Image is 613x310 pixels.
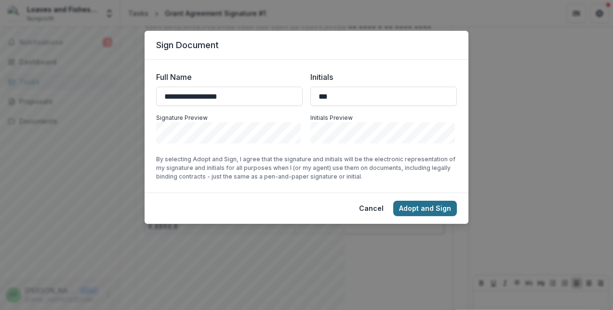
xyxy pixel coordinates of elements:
[156,71,297,83] label: Full Name
[353,201,389,216] button: Cancel
[145,31,468,60] header: Sign Document
[156,114,303,122] p: Signature Preview
[310,114,457,122] p: Initials Preview
[156,155,457,181] p: By selecting Adopt and Sign, I agree that the signature and initials will be the electronic repre...
[310,71,451,83] label: Initials
[393,201,457,216] button: Adopt and Sign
